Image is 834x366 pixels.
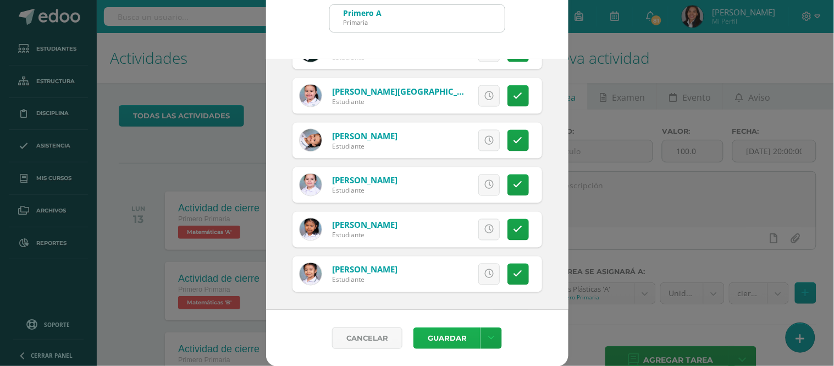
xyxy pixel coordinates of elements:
div: Primero A [344,8,382,18]
a: [PERSON_NAME] [332,264,397,275]
div: Estudiante [332,97,464,106]
a: [PERSON_NAME][GEOGRAPHIC_DATA] [332,86,482,97]
img: eda7d1bc939923fafe71e671b6517874.png [300,218,322,241]
a: [PERSON_NAME] [332,220,397,231]
img: 390cf487dd5356f4e26d2692658739a5.png [300,129,322,151]
div: Estudiante [332,141,397,151]
a: [PERSON_NAME] [332,175,397,186]
div: Estudiante [332,186,397,195]
input: Busca un grado o sección aquí... [330,5,505,32]
img: 8387c7f4b2be0417488d0730b11c58dd.png [300,85,322,107]
button: Guardar [413,327,480,349]
img: 8948d919258774a7a4b121c3262e6a14.png [300,174,322,196]
a: [PERSON_NAME] [332,130,397,141]
div: Estudiante [332,231,397,240]
div: Estudiante [332,275,397,285]
div: Primaria [344,18,382,26]
a: Cancelar [332,327,402,349]
img: 7bb5b7086ce785687287868a4fb244d0.png [300,263,322,285]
